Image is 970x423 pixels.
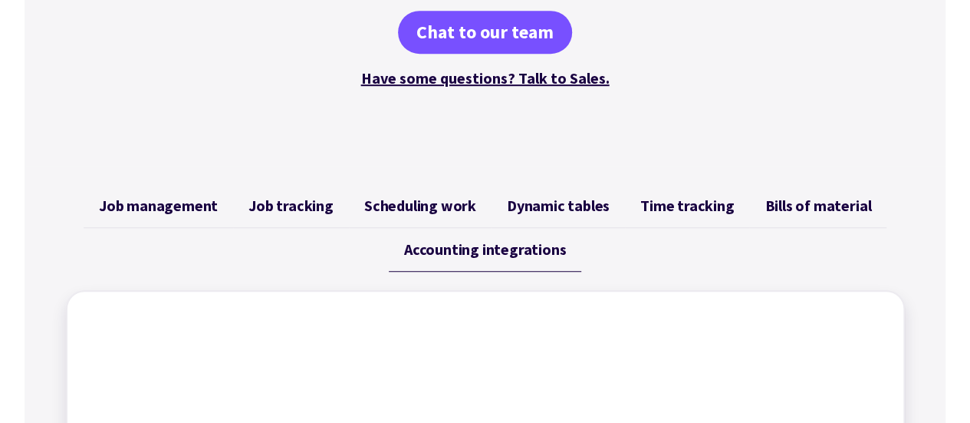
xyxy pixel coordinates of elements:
span: Accounting integrations [404,240,566,259]
span: Job tracking [248,197,334,215]
span: Dynamic tables [507,197,610,215]
iframe: Chat Widget [893,349,970,423]
span: Scheduling work [364,197,476,215]
span: Time tracking [640,197,734,215]
a: Have some questions? Talk to Sales. [361,68,610,88]
a: Chat to our team [398,11,572,54]
span: Bills of material [764,197,871,215]
span: Job management [99,197,218,215]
